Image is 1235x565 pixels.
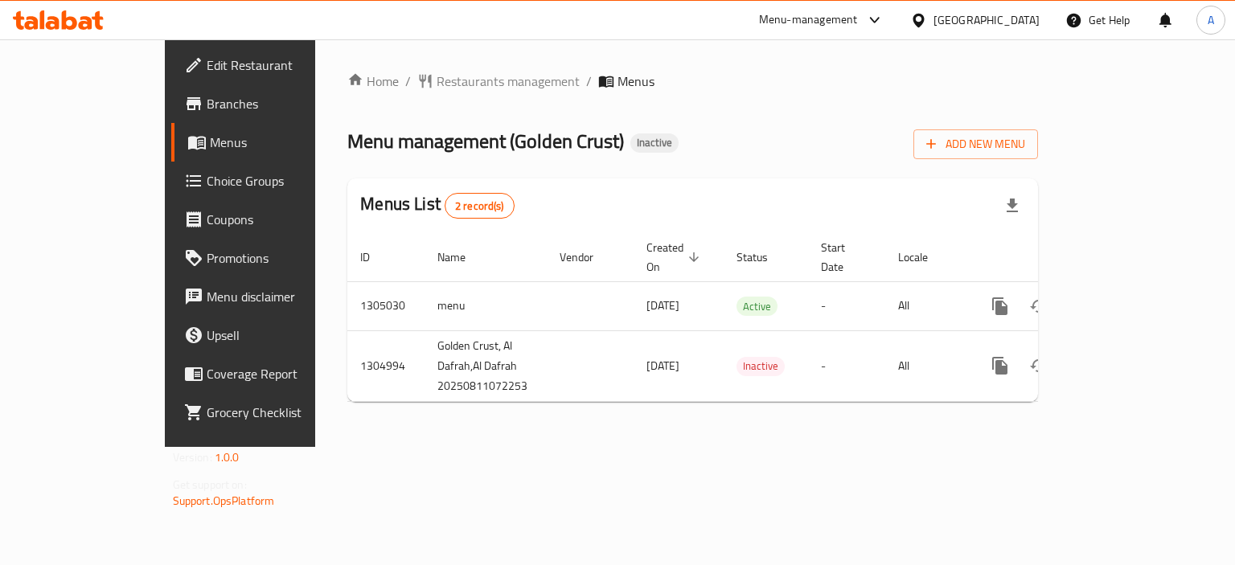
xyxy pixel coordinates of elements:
[171,316,371,354] a: Upsell
[173,474,247,495] span: Get support on:
[405,72,411,91] li: /
[210,133,359,152] span: Menus
[736,357,785,375] span: Inactive
[171,200,371,239] a: Coupons
[808,281,885,330] td: -
[1020,287,1058,325] button: Change Status
[171,46,371,84] a: Edit Restaurant
[736,297,778,316] span: Active
[207,171,359,190] span: Choice Groups
[821,238,866,276] span: Start Date
[171,162,371,200] a: Choice Groups
[425,281,547,330] td: menu
[885,330,968,401] td: All
[646,355,679,376] span: [DATE]
[646,238,704,276] span: Created On
[173,447,212,468] span: Version:
[207,210,359,229] span: Coupons
[933,11,1040,29] div: [GEOGRAPHIC_DATA]
[171,354,371,393] a: Coverage Report
[171,84,371,123] a: Branches
[215,447,240,468] span: 1.0.0
[968,233,1148,282] th: Actions
[417,72,580,91] a: Restaurants management
[926,134,1025,154] span: Add New Menu
[445,199,514,214] span: 2 record(s)
[360,192,514,219] h2: Menus List
[347,72,1038,91] nav: breadcrumb
[207,94,359,113] span: Branches
[347,233,1148,402] table: enhanced table
[736,297,778,316] div: Active
[898,248,949,267] span: Locale
[445,193,515,219] div: Total records count
[560,248,614,267] span: Vendor
[630,133,679,153] div: Inactive
[437,248,486,267] span: Name
[759,10,858,30] div: Menu-management
[207,248,359,268] span: Promotions
[981,287,1020,325] button: more
[207,287,359,306] span: Menu disclaimer
[171,239,371,277] a: Promotions
[425,330,547,401] td: Golden Crust, Al Dafrah,Al Dafrah 20250811072253
[437,72,580,91] span: Restaurants management
[207,364,359,383] span: Coverage Report
[630,136,679,149] span: Inactive
[1020,346,1058,385] button: Change Status
[173,490,275,511] a: Support.OpsPlatform
[347,281,425,330] td: 1305030
[207,325,359,345] span: Upsell
[171,277,371,316] a: Menu disclaimer
[808,330,885,401] td: -
[993,186,1032,225] div: Export file
[646,295,679,316] span: [DATE]
[913,129,1038,159] button: Add New Menu
[347,123,624,159] span: Menu management ( Golden Crust )
[617,72,654,91] span: Menus
[885,281,968,330] td: All
[586,72,592,91] li: /
[207,403,359,422] span: Grocery Checklist
[171,393,371,432] a: Grocery Checklist
[347,72,399,91] a: Home
[360,248,391,267] span: ID
[171,123,371,162] a: Menus
[736,248,789,267] span: Status
[207,55,359,75] span: Edit Restaurant
[981,346,1020,385] button: more
[347,330,425,401] td: 1304994
[1208,11,1214,29] span: A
